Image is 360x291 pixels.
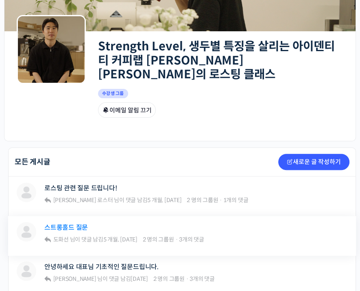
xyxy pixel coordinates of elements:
span: 님이 댓글 남김 [52,196,182,204]
span: 홈 [26,236,31,242]
span: · [185,275,188,282]
span: 3개의 댓글 [190,275,215,282]
button: 이메일 알림 끄기 [98,102,156,118]
a: 설정 [105,224,156,244]
span: 수강생 그룹 [98,89,128,98]
span: · [219,196,222,204]
a: [DATE] [131,275,148,282]
a: 5 개월, [DATE] [147,196,181,204]
a: [PERSON_NAME] 로스터 [52,196,113,204]
span: 님이 댓글 남김 [52,236,137,243]
span: [PERSON_NAME] [53,275,96,282]
span: 님이 댓글 남김 [52,275,148,282]
a: [PERSON_NAME] [52,275,96,282]
span: 설정 [126,236,135,242]
span: 2 명의 그룹원 [143,236,174,243]
a: 로스팅 관련 질문 드립니다! [44,184,117,192]
a: 새로운 글 작성하기 [278,154,349,170]
h2: 모든 게시글 [15,158,50,166]
span: 도화선 [53,236,69,243]
span: 대화 [74,236,84,243]
span: 1개의 댓글 [223,196,249,204]
a: 도화선 [52,236,69,243]
a: Strength Level, 생두별 특징을 살리는 아이덴티티 커피랩 [PERSON_NAME] [PERSON_NAME]의 로스팅 클래스 [98,39,335,82]
a: 스트롱홀드 질문 [44,224,88,231]
span: · [175,236,178,243]
span: [PERSON_NAME] 로스터 [53,196,113,204]
a: 5 개월, [DATE] [103,236,137,243]
span: 3개의 댓글 [179,236,204,243]
a: 홈 [2,224,54,244]
span: 2 명의 그룹원 [187,196,218,204]
span: 2 명의 그룹원 [153,275,185,282]
img: Group logo of Strength Level, 생두별 특징을 살리는 아이덴티티 커피랩 윤원균 대표의 로스팅 클래스 [17,15,86,84]
a: 안녕하세요 대표님 기초적인 질문드립니다. [44,263,159,271]
a: 대화 [54,224,105,244]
